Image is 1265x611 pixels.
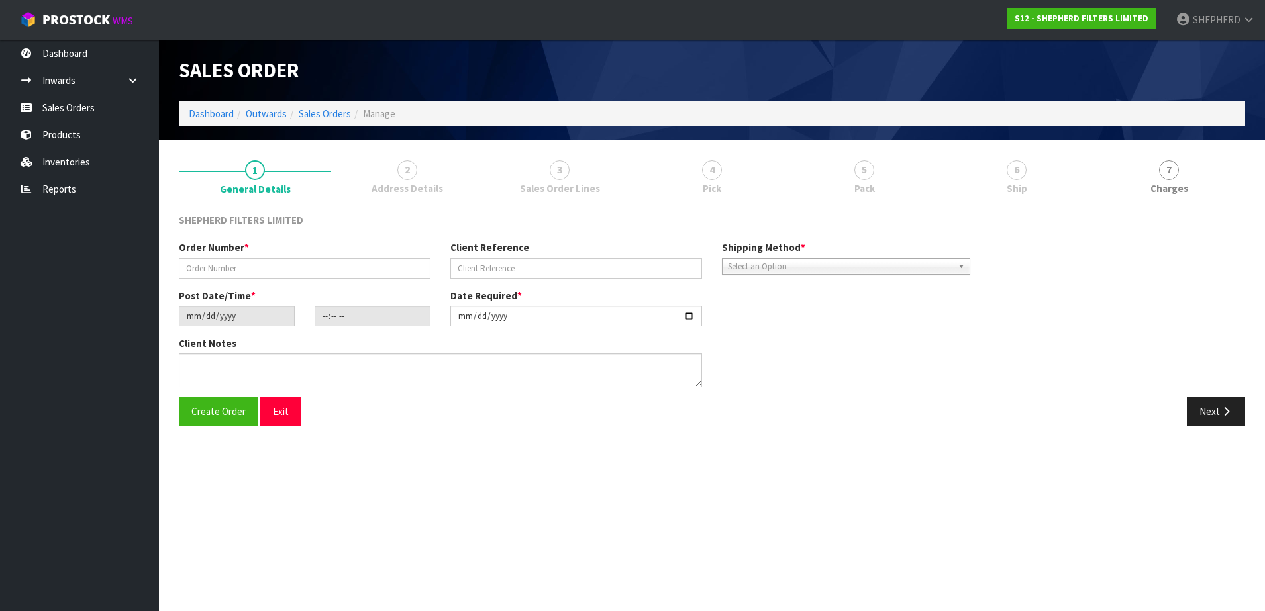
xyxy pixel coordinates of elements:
span: Ship [1007,181,1027,195]
input: Order Number [179,258,430,279]
span: Select an Option [728,259,952,275]
span: SHEPHERD [1193,13,1240,26]
a: Outwards [246,107,287,120]
span: ProStock [42,11,110,28]
button: Create Order [179,397,258,426]
span: 3 [550,160,570,180]
button: Next [1187,397,1245,426]
span: 1 [245,160,265,180]
span: General Details [179,203,1245,436]
span: Charges [1150,181,1188,195]
span: Address Details [372,181,443,195]
span: Sales Order [179,58,299,83]
span: Pack [854,181,875,195]
span: General Details [220,182,291,196]
label: Client Notes [179,336,236,350]
span: 7 [1159,160,1179,180]
span: 6 [1007,160,1027,180]
label: Date Required [450,289,522,303]
span: Sales Order Lines [520,181,600,195]
small: WMS [113,15,133,27]
label: Client Reference [450,240,529,254]
img: cube-alt.png [20,11,36,28]
a: Sales Orders [299,107,351,120]
span: 2 [397,160,417,180]
span: 4 [702,160,722,180]
input: Client Reference [450,258,702,279]
label: Shipping Method [722,240,805,254]
label: Order Number [179,240,249,254]
label: Post Date/Time [179,289,256,303]
span: Manage [363,107,395,120]
span: SHEPHERD FILTERS LIMITED [179,214,303,226]
span: Pick [703,181,721,195]
span: 5 [854,160,874,180]
span: Create Order [191,405,246,418]
strong: S12 - SHEPHERD FILTERS LIMITED [1015,13,1148,24]
button: Exit [260,397,301,426]
a: Dashboard [189,107,234,120]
